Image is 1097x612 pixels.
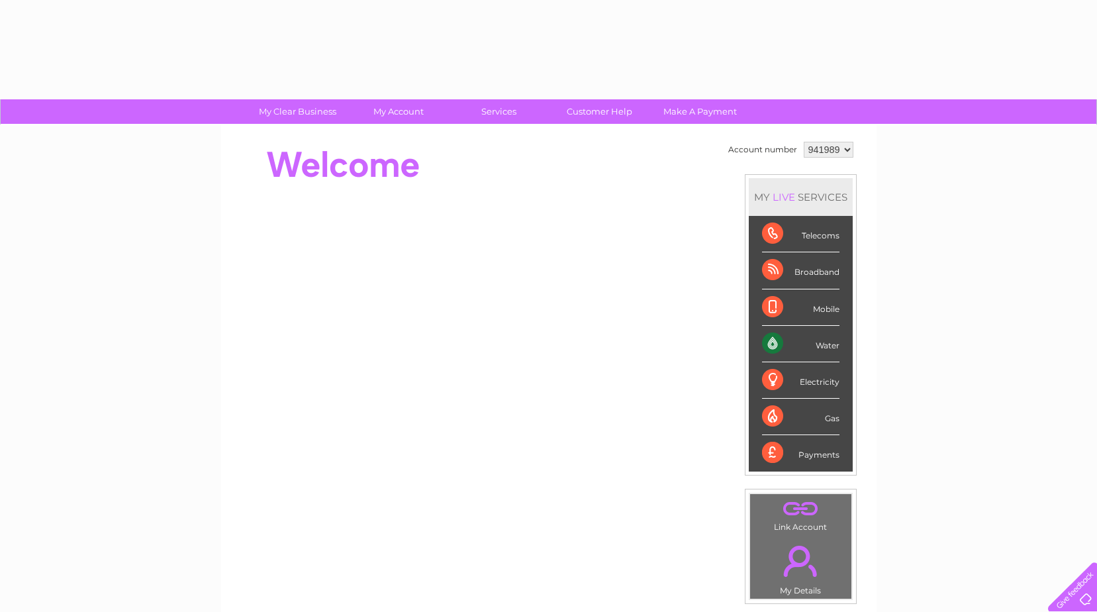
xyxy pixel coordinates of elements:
[762,435,839,471] div: Payments
[762,326,839,362] div: Water
[762,216,839,252] div: Telecoms
[762,362,839,399] div: Electricity
[753,538,848,584] a: .
[762,252,839,289] div: Broadband
[753,497,848,521] a: .
[749,178,853,216] div: MY SERVICES
[770,191,798,203] div: LIVE
[725,138,800,161] td: Account number
[749,493,852,535] td: Link Account
[645,99,755,124] a: Make A Payment
[762,289,839,326] div: Mobile
[545,99,654,124] a: Customer Help
[762,399,839,435] div: Gas
[344,99,453,124] a: My Account
[243,99,352,124] a: My Clear Business
[444,99,553,124] a: Services
[749,535,852,599] td: My Details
